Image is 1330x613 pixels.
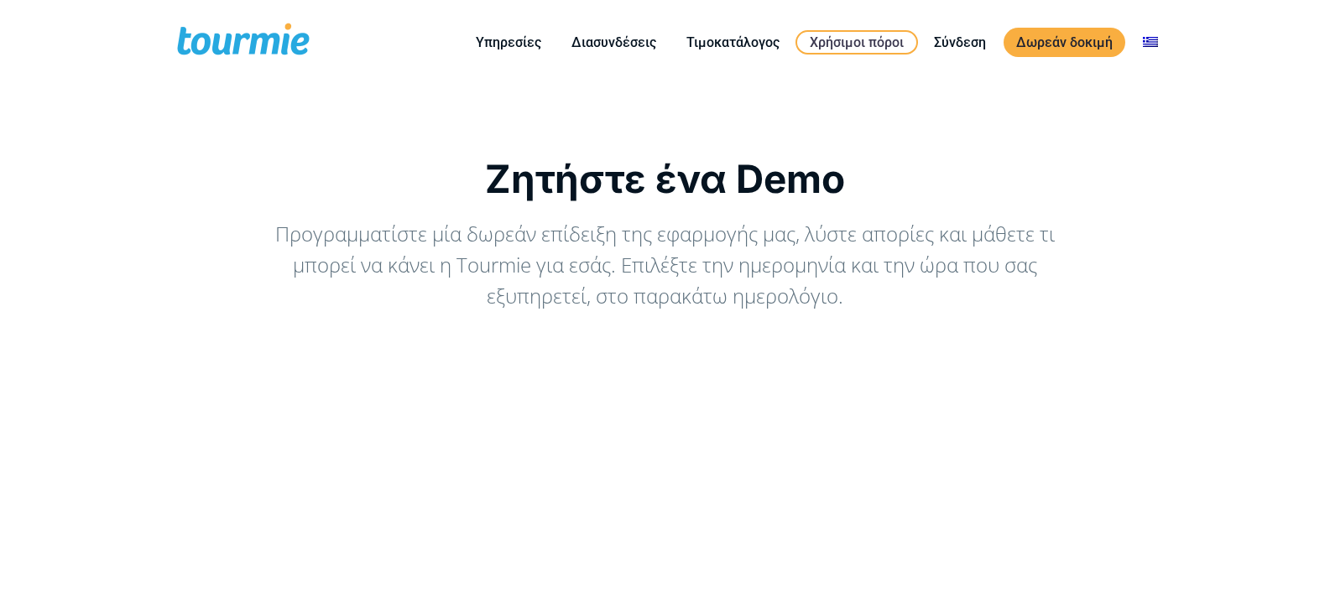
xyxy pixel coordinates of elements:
[1004,28,1125,57] a: Δωρεάν δοκιμή
[795,30,918,55] a: Χρήσιμοι πόροι
[921,32,999,53] a: Σύνδεση
[175,156,1156,201] h1: Ζητήστε ένα Demo
[674,32,792,53] a: Τιμοκατάλογος
[267,218,1064,311] div: Προγραμματίστε μία δωρεάν επίδειξη της εφαρμογής μας, λύστε απορίες και μάθετε τι μπορεί να κάνει...
[559,32,669,53] a: Διασυνδέσεις
[1130,32,1171,53] a: Αλλαγή σε
[463,32,554,53] a: Υπηρεσίες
